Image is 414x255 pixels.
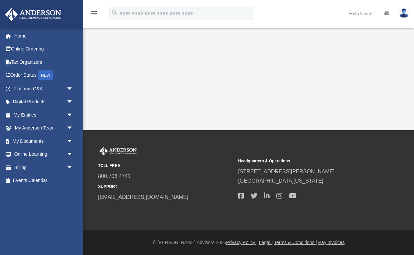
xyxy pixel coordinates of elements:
[98,173,131,179] a: 800.706.4741
[83,238,414,247] div: © [PERSON_NAME] Advisors 2025
[226,240,258,245] a: Privacy Policy |
[67,95,80,109] span: arrow_drop_down
[5,174,83,187] a: Events Calendar
[67,82,80,96] span: arrow_drop_down
[98,147,138,155] img: Anderson Advisors Platinum Portal
[274,240,317,245] a: Terms & Conditions |
[5,134,83,148] a: My Documentsarrow_drop_down
[111,9,118,16] i: search
[98,162,233,169] small: TOLL FREE
[3,8,63,21] img: Anderson Advisors Platinum Portal
[5,55,83,69] a: Tax Organizers
[238,178,323,184] a: [GEOGRAPHIC_DATA][US_STATE]
[399,8,409,18] img: User Pic
[238,169,335,174] a: [STREET_ADDRESS][PERSON_NAME]
[5,95,83,109] a: Digital Productsarrow_drop_down
[5,161,83,174] a: Billingarrow_drop_down
[5,148,83,161] a: Online Learningarrow_drop_down
[90,9,98,17] i: menu
[38,70,53,80] div: NEW
[5,42,83,56] a: Online Ordering
[5,122,83,135] a: My Anderson Teamarrow_drop_down
[5,29,83,42] a: Home
[67,122,80,135] span: arrow_drop_down
[238,158,373,165] small: Headquarters & Operations
[67,148,80,161] span: arrow_drop_down
[5,108,83,122] a: My Entitiesarrow_drop_down
[98,194,188,200] a: [EMAIL_ADDRESS][DOMAIN_NAME]
[67,108,80,122] span: arrow_drop_down
[318,240,345,245] a: Pay Invoices
[67,134,80,148] span: arrow_drop_down
[90,12,98,17] a: menu
[5,82,83,95] a: Platinum Q&Aarrow_drop_down
[259,240,273,245] a: Legal |
[98,183,233,190] small: SUPPORT
[67,161,80,174] span: arrow_drop_down
[5,69,83,82] a: Order StatusNEW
